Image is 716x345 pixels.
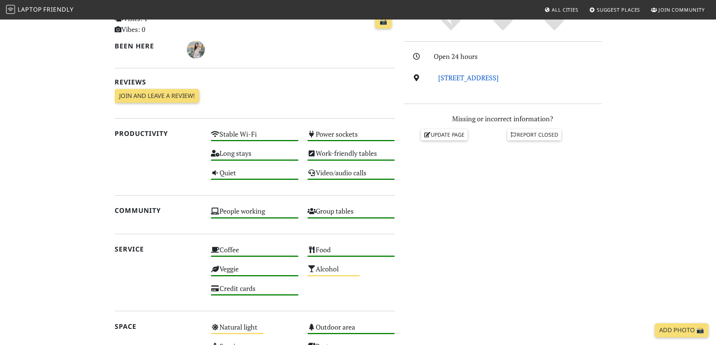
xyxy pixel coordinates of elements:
[303,321,400,340] div: Outdoor area
[206,205,303,224] div: People working
[404,113,602,124] p: Missing or incorrect information?
[115,89,199,103] a: Join and leave a review!
[206,147,303,166] div: Long stays
[438,73,499,82] a: [STREET_ADDRESS]
[206,321,303,340] div: Natural light
[477,11,529,32] div: Yes
[303,128,400,147] div: Power sockets
[552,6,578,13] span: All Cities
[6,5,15,14] img: LaptopFriendly
[115,13,202,35] p: Visits: 1 Vibes: 0
[375,15,392,29] a: 📸
[6,3,74,17] a: LaptopFriendly LaptopFriendly
[655,323,708,337] a: Add Photo 📸
[115,245,202,253] h2: Service
[115,130,202,137] h2: Productivity
[187,44,205,53] span: Chatchada Temsri
[18,5,42,14] span: Laptop
[206,128,303,147] div: Stable Wi-Fi
[421,129,468,140] a: Update page
[507,129,562,140] a: Report closed
[43,5,73,14] span: Friendly
[425,11,477,32] div: No
[658,6,705,13] span: Join Community
[303,205,400,224] div: Group tables
[206,244,303,263] div: Coffee
[115,322,202,330] h2: Space
[648,3,708,17] a: Join Community
[303,147,400,166] div: Work-friendly tables
[115,206,202,214] h2: Community
[586,3,643,17] a: Suggest Places
[206,263,303,282] div: Veggie
[303,244,400,263] div: Food
[303,263,400,282] div: Alcohol
[115,42,178,50] h2: Been here
[115,78,395,86] h2: Reviews
[434,51,606,62] div: Open 24 hours
[187,41,205,59] img: 6685-chatchada.jpg
[303,167,400,186] div: Video/audio calls
[528,11,580,32] div: Definitely!
[206,282,303,301] div: Credit cards
[597,6,640,13] span: Suggest Places
[541,3,581,17] a: All Cities
[206,167,303,186] div: Quiet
